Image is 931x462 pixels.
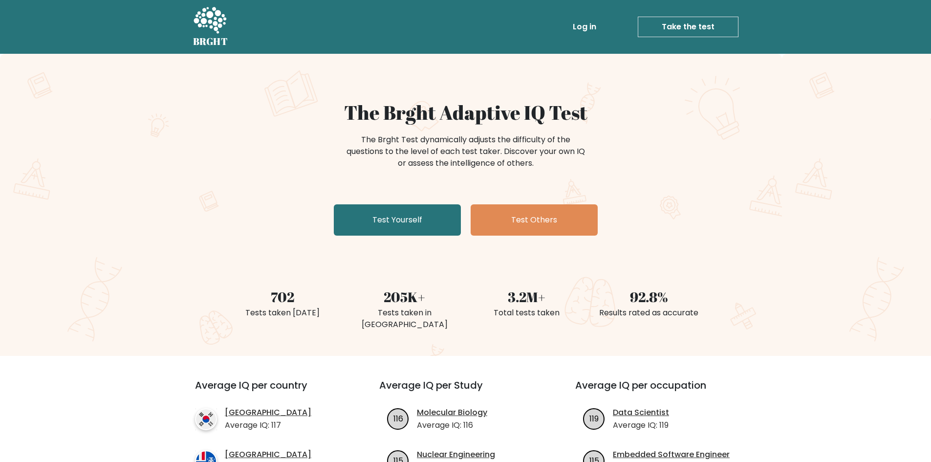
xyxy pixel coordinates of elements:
[227,101,704,124] h1: The Brght Adaptive IQ Test
[594,307,704,319] div: Results rated as accurate
[344,134,588,169] div: The Brght Test dynamically adjusts the difficulty of the questions to the level of each test take...
[472,286,582,307] div: 3.2M+
[227,307,338,319] div: Tests taken [DATE]
[417,419,487,431] p: Average IQ: 116
[193,4,228,50] a: BRGHT
[575,379,748,403] h3: Average IQ per occupation
[393,413,403,424] text: 116
[225,407,311,418] a: [GEOGRAPHIC_DATA]
[569,17,600,37] a: Log in
[195,408,217,430] img: country
[379,379,552,403] h3: Average IQ per Study
[417,449,495,461] a: Nuclear Engineering
[349,286,460,307] div: 205K+
[349,307,460,330] div: Tests taken in [GEOGRAPHIC_DATA]
[193,36,228,47] h5: BRGHT
[594,286,704,307] div: 92.8%
[195,379,344,403] h3: Average IQ per country
[472,307,582,319] div: Total tests taken
[227,286,338,307] div: 702
[417,407,487,418] a: Molecular Biology
[471,204,598,236] a: Test Others
[225,449,311,461] a: [GEOGRAPHIC_DATA]
[225,419,311,431] p: Average IQ: 117
[589,413,599,424] text: 119
[638,17,738,37] a: Take the test
[334,204,461,236] a: Test Yourself
[613,449,730,461] a: Embedded Software Engineer
[613,419,669,431] p: Average IQ: 119
[613,407,669,418] a: Data Scientist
